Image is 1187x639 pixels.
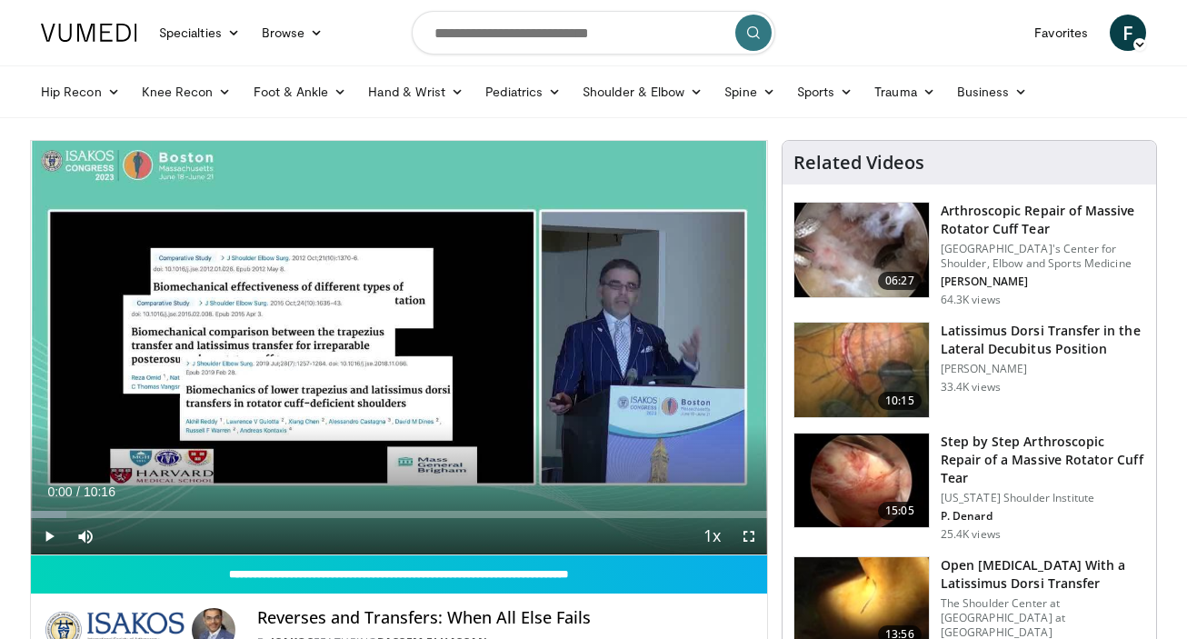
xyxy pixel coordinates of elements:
a: Sports [786,74,864,110]
h3: Arthroscopic Repair of Massive Rotator Cuff Tear [941,202,1145,238]
a: Favorites [1023,15,1099,51]
a: Foot & Ankle [243,74,358,110]
a: Trauma [863,74,946,110]
p: [US_STATE] Shoulder Institute [941,491,1145,505]
span: 0:00 [47,484,72,499]
a: Spine [713,74,785,110]
h3: Step by Step Arthroscopic Repair of a Massive Rotator Cuff Tear [941,433,1145,487]
button: Mute [67,518,104,554]
button: Fullscreen [731,518,767,554]
button: Play [31,518,67,554]
span: 15:05 [878,502,922,520]
img: VuMedi Logo [41,24,137,42]
a: Browse [251,15,334,51]
span: 10:15 [878,392,922,410]
p: 33.4K views [941,380,1001,394]
p: [PERSON_NAME] [941,362,1145,376]
img: 281021_0002_1.png.150x105_q85_crop-smart_upscale.jpg [794,203,929,297]
h4: Related Videos [793,152,924,174]
a: Knee Recon [131,74,243,110]
a: Business [946,74,1039,110]
div: Progress Bar [31,511,767,518]
span: 06:27 [878,272,922,290]
a: Hand & Wrist [357,74,474,110]
img: 7cd5bdb9-3b5e-40f2-a8f4-702d57719c06.150x105_q85_crop-smart_upscale.jpg [794,434,929,528]
input: Search topics, interventions [412,11,775,55]
video-js: Video Player [31,141,767,555]
a: F [1110,15,1146,51]
a: Hip Recon [30,74,131,110]
img: 38501_0000_3.png.150x105_q85_crop-smart_upscale.jpg [794,323,929,417]
a: 06:27 Arthroscopic Repair of Massive Rotator Cuff Tear [GEOGRAPHIC_DATA]'s Center for Shoulder, E... [793,202,1145,307]
span: 10:16 [84,484,115,499]
a: Specialties [148,15,251,51]
span: / [76,484,80,499]
p: 25.4K views [941,527,1001,542]
a: 10:15 Latissimus Dorsi Transfer in the Lateral Decubitus Position [PERSON_NAME] 33.4K views [793,322,1145,418]
p: P. Denard [941,509,1145,524]
button: Playback Rate [694,518,731,554]
h4: Reverses and Transfers: When All Else Fails [257,608,752,628]
a: Pediatrics [474,74,572,110]
h3: Latissimus Dorsi Transfer in the Lateral Decubitus Position [941,322,1145,358]
a: 15:05 Step by Step Arthroscopic Repair of a Massive Rotator Cuff Tear [US_STATE] Shoulder Institu... [793,433,1145,542]
a: Shoulder & Elbow [572,74,713,110]
p: [PERSON_NAME] [941,275,1145,289]
p: 64.3K views [941,293,1001,307]
h3: Open [MEDICAL_DATA] With a Latissimus Dorsi Transfer [941,556,1145,593]
p: [GEOGRAPHIC_DATA]'s Center for Shoulder, Elbow and Sports Medicine [941,242,1145,271]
